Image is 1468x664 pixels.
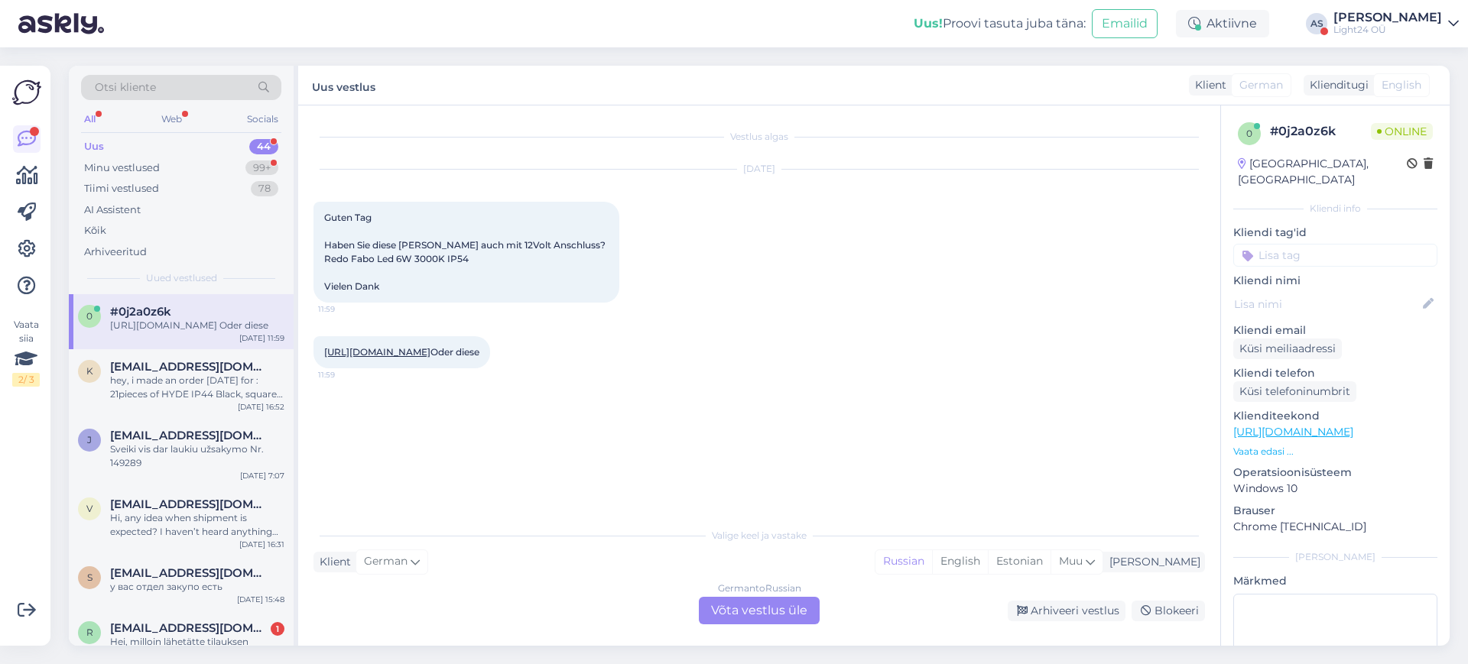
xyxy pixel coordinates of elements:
div: Minu vestlused [84,160,160,176]
span: German [1239,77,1283,93]
span: k [86,365,93,377]
div: 44 [249,139,278,154]
div: Hei, milloin lähetätte tilauksen #149315?Tilaus on vahvistettu [DATE]. [110,635,284,662]
span: #0j2a0z6k [110,305,171,319]
div: [PERSON_NAME] [1103,554,1200,570]
div: German to Russian [718,581,801,595]
div: Kõik [84,223,106,238]
div: Valige keel ja vastake [313,529,1205,543]
div: [DATE] [313,162,1205,176]
span: j [87,434,92,445]
label: Uus vestlus [312,75,375,96]
div: Web [158,109,185,129]
div: Kliendi info [1233,202,1437,215]
span: English [1382,77,1421,93]
div: [DATE] 11:59 [239,332,284,344]
div: All [81,109,99,129]
div: Hi, any idea when shipment is expected? I haven’t heard anything yet. Commande n°149638] ([DATE])... [110,511,284,539]
p: Vaata edasi ... [1233,445,1437,458]
span: 11:59 [318,303,375,315]
div: Vaata siia [12,318,40,387]
input: Lisa tag [1233,244,1437,267]
p: Märkmed [1233,573,1437,589]
div: Uus [84,139,104,154]
div: [DATE] 16:31 [239,539,284,550]
div: [DATE] 16:52 [238,401,284,413]
p: Brauser [1233,503,1437,519]
span: Guten Tag Haben Sie diese [PERSON_NAME] auch mit 12Volt Anschluss? Redo Fabo Led 6W 3000K IP54 Vi... [324,212,608,292]
div: Aktiivne [1176,10,1269,37]
span: r [86,627,93,638]
p: Klienditeekond [1233,408,1437,424]
div: AI Assistent [84,202,141,218]
div: [PERSON_NAME] [1233,550,1437,564]
div: у вас отдел закупо есть [110,580,284,594]
div: Võta vestlus üle [699,597,820,624]
div: 2 / 3 [12,373,40,387]
div: AS [1306,13,1327,34]
a: [URL][DOMAIN_NAME] [324,346,430,358]
span: s [87,572,93,583]
div: Klient [1189,77,1226,93]
div: [DATE] 15:48 [237,594,284,605]
span: 11:59 [318,369,375,381]
div: [DATE] 7:07 [240,470,284,481]
div: hey, i made an order [DATE] for : 21pieces of HYDE IP44 Black, square lamps We opened the package... [110,374,284,401]
p: Chrome [TECHNICAL_ID] [1233,519,1437,535]
div: # 0j2a0z6k [1270,122,1371,141]
div: [URL][DOMAIN_NAME] Oder diese [110,319,284,332]
p: Kliendi tag'id [1233,225,1437,241]
div: Klient [313,554,351,570]
div: Russian [875,550,932,573]
span: kuninkaantie752@gmail.com [110,360,269,374]
div: [PERSON_NAME] [1333,11,1442,24]
span: Otsi kliente [95,79,156,96]
div: Blokeeri [1132,601,1205,621]
div: Proovi tasuta juba täna: [914,15,1086,33]
div: 1 [271,622,284,636]
span: Uued vestlused [146,271,217,285]
span: shahzoda@ovivoelektrik.com.tr [110,566,269,580]
span: Online [1371,123,1433,140]
span: Oder diese [324,346,479,358]
p: Kliendi email [1233,322,1437,338]
span: ritvaleinonen@hotmail.com [110,621,269,635]
div: Arhiveeritud [84,245,147,260]
p: Operatsioonisüsteem [1233,465,1437,481]
div: Light24 OÜ [1333,24,1442,36]
div: Arhiveeri vestlus [1008,601,1125,621]
div: Sveiki vis dar laukiu užsakymo Nr. 149289 [110,442,284,470]
div: Estonian [988,550,1051,573]
span: justmisius@gmail.com [110,429,269,442]
div: 78 [251,181,278,196]
span: German [364,553,408,570]
p: Windows 10 [1233,481,1437,497]
div: Küsi meiliaadressi [1233,338,1342,359]
div: Küsi telefoninumbrit [1233,381,1356,402]
b: Uus! [914,16,943,31]
div: [GEOGRAPHIC_DATA], [GEOGRAPHIC_DATA] [1238,156,1407,188]
input: Lisa nimi [1234,296,1420,313]
span: 0 [1246,128,1252,139]
button: Emailid [1092,9,1158,38]
span: v [86,503,93,514]
div: 99+ [245,160,278,176]
div: Tiimi vestlused [84,181,159,196]
div: Klienditugi [1304,77,1369,93]
a: [PERSON_NAME]Light24 OÜ [1333,11,1459,36]
p: Kliendi nimi [1233,273,1437,289]
span: 0 [86,310,93,322]
div: Socials [244,109,281,129]
span: vanheiningenruud@gmail.com [110,497,269,511]
div: Vestlus algas [313,130,1205,144]
img: Askly Logo [12,78,41,107]
p: Kliendi telefon [1233,365,1437,381]
div: English [932,550,988,573]
a: [URL][DOMAIN_NAME] [1233,425,1353,439]
span: Muu [1059,554,1083,568]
